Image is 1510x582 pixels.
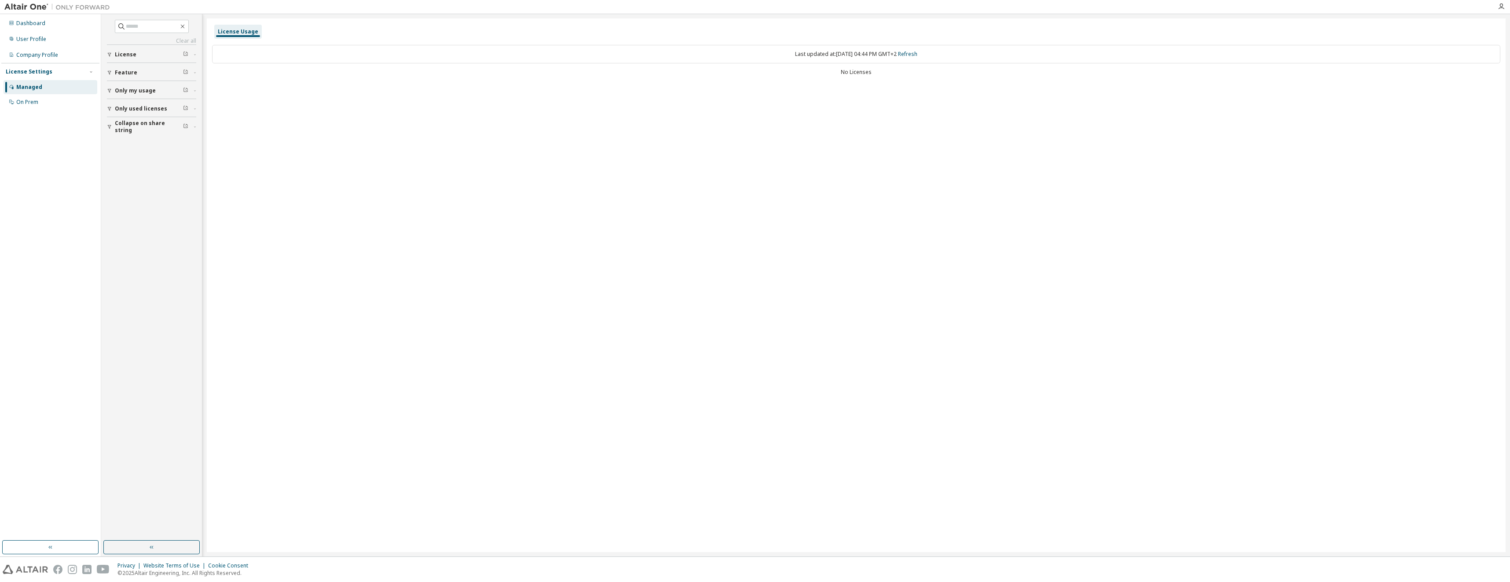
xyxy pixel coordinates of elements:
[212,45,1500,63] div: Last updated at: [DATE] 04:44 PM GMT+2
[208,562,253,569] div: Cookie Consent
[115,51,136,58] span: License
[183,51,188,58] span: Clear filter
[16,36,46,43] div: User Profile
[898,50,917,58] a: Refresh
[183,105,188,112] span: Clear filter
[115,87,156,94] span: Only my usage
[115,69,137,76] span: Feature
[117,569,253,577] p: © 2025 Altair Engineering, Inc. All Rights Reserved.
[107,99,196,118] button: Only used licenses
[115,120,183,134] span: Collapse on share string
[115,105,167,112] span: Only used licenses
[212,69,1500,76] div: No Licenses
[183,87,188,94] span: Clear filter
[3,565,48,574] img: altair_logo.svg
[16,20,45,27] div: Dashboard
[82,565,92,574] img: linkedin.svg
[4,3,114,11] img: Altair One
[117,562,143,569] div: Privacy
[68,565,77,574] img: instagram.svg
[53,565,62,574] img: facebook.svg
[183,69,188,76] span: Clear filter
[16,99,38,106] div: On Prem
[16,84,42,91] div: Managed
[6,68,52,75] div: License Settings
[183,123,188,130] span: Clear filter
[107,37,196,44] a: Clear all
[143,562,208,569] div: Website Terms of Use
[218,28,258,35] div: License Usage
[16,52,58,59] div: Company Profile
[97,565,110,574] img: youtube.svg
[107,81,196,100] button: Only my usage
[107,45,196,64] button: License
[107,63,196,82] button: Feature
[107,117,196,136] button: Collapse on share string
